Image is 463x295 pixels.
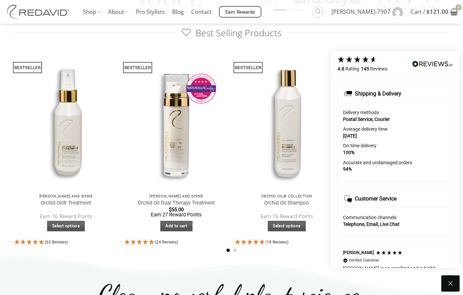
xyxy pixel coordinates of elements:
div: Reviews [361,66,387,72]
div: Verified Customer [349,258,379,263]
div: Average delivery time [343,126,447,133]
h5: Earn 16 Reward Points [238,213,335,219]
a: Earn Rewards [219,6,261,18]
div: 4.94 Stars - 18 Reviews [235,238,339,247]
bdi: 55.00 [169,207,184,213]
bdi: 121.00 [426,8,448,16]
span: Earn 27 Reward Points [151,212,202,218]
span: [PERSON_NAME]-7907 [331,3,390,20]
strong: Telephone, Email, Live Chat [343,222,400,227]
button: Go to top [442,275,456,288]
p: [PERSON_NAME] and Shine [18,194,115,198]
img: REDAVID Salon Products | United States [5,5,73,19]
strong: 100% [343,150,355,155]
div: Accurate and undamaged orders [343,160,447,166]
img: REDAVID Orchid Oil Shampoo [235,52,339,190]
div: Customer Service [355,195,397,203]
div: 5 Stars [376,250,403,255]
strong: Postal Service, Courier [343,117,390,122]
div: Communication channels [343,214,447,221]
strong: 94% [343,166,352,172]
div: Rating [338,66,359,72]
div: 4.92 Stars - 24 Reviews [124,238,228,247]
span: $ [169,207,172,213]
a: Orchid Oil Shampoo [264,200,309,206]
a: Select options for “Orchid Oil Shampoo” [268,221,306,231]
a: Search [312,6,323,17]
h5: Earn 16 Reward Points [18,213,115,219]
img: REDAVID Orchid Oil Dual Therapy ~ Award Winning Curl Care [124,52,228,190]
div: 4.8 Stars [337,56,378,64]
div: 4.95 Stars - 65 Reviews [14,238,118,247]
div: [PERSON_NAME] [343,250,374,256]
p: [PERSON_NAME] and Shine [128,194,225,198]
img: REVIEWS.io [412,61,453,67]
a: Orchid Oil® Treatment [41,200,91,206]
span: Earn Rewards [225,8,255,16]
div: On-time delivery [343,143,447,149]
span: 4.92 Stars - 24 Reviews [155,240,178,245]
span: $ [426,8,430,16]
div: [PERSON_NAME] is an excellent and is highly recommended. [343,265,447,278]
li: Page dot 2 [233,249,237,252]
strong: 4.8 [338,66,344,71]
a: Orchid Oil Dual Therapy Treatment [138,200,215,206]
a: Add to cart: “Orchid Oil Dual Therapy Treatment” [160,221,193,231]
img: REDAVID Orchid Oil Treatment 90ml [14,52,118,190]
span: Best Selling Products [182,27,281,39]
strong: 145 [361,66,369,71]
div: Shipping & Delivery [355,90,401,98]
li: Page dot 1 [226,249,230,252]
span: 4.94 Stars - 18 Reviews [265,240,288,245]
div: Delivery methods [343,109,447,116]
a: Select options for “Orchid Oil® Treatment” [47,221,85,231]
span: Cart / [410,3,448,20]
span: 4.95 Stars - 65 Reviews [45,240,68,245]
i: Close [446,279,455,288]
p: Orchid Oil® Collection [238,194,335,198]
strong: [DATE] [343,133,357,139]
